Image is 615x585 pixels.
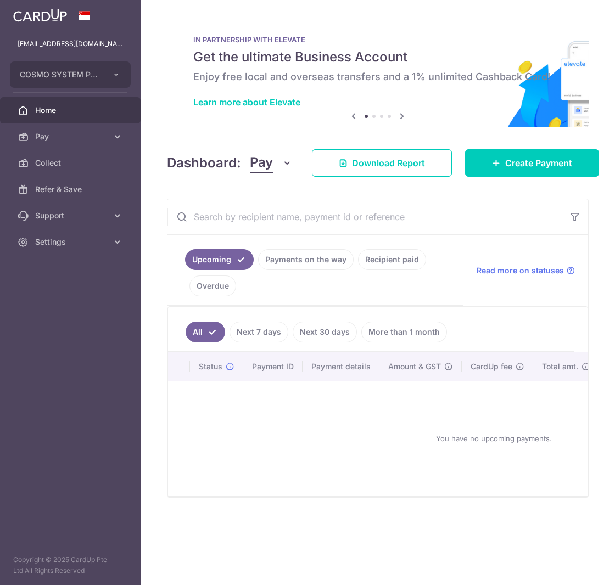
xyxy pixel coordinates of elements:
span: Refer & Save [35,184,108,195]
a: More than 1 month [361,322,447,342]
span: Status [199,361,222,372]
img: CardUp [13,9,67,22]
span: Read more on statuses [477,265,564,276]
input: Search by recipient name, payment id or reference [167,199,562,234]
a: All [186,322,225,342]
a: Overdue [189,275,236,296]
h4: Dashboard: [167,153,241,173]
a: Next 7 days [230,322,288,342]
span: CardUp fee [471,361,512,372]
span: Pay [250,153,273,173]
span: Settings [35,237,108,248]
img: Renovation banner [167,18,589,127]
h6: Enjoy free local and overseas transfers and a 1% unlimited Cashback Card! [193,70,562,83]
p: IN PARTNERSHIP WITH ELEVATE [193,35,562,44]
span: Total amt. [542,361,578,372]
th: Payment details [303,352,379,381]
a: Learn more about Elevate [193,97,300,108]
span: Download Report [352,156,425,170]
button: COSMO SYSTEM PTE. LTD. [10,61,131,88]
a: Read more on statuses [477,265,575,276]
p: [EMAIL_ADDRESS][DOMAIN_NAME] [18,38,123,49]
span: Create Payment [505,156,572,170]
span: Amount & GST [388,361,441,372]
a: Download Report [312,149,452,177]
a: Recipient paid [358,249,426,270]
a: Payments on the way [258,249,354,270]
span: Home [35,105,108,116]
span: Support [35,210,108,221]
a: Next 30 days [293,322,357,342]
button: Pay [250,153,292,173]
a: Upcoming [185,249,254,270]
th: Payment ID [243,352,303,381]
h5: Get the ultimate Business Account [193,48,562,66]
a: Create Payment [465,149,599,177]
span: Pay [35,131,108,142]
span: Collect [35,157,108,168]
span: COSMO SYSTEM PTE. LTD. [20,69,101,80]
